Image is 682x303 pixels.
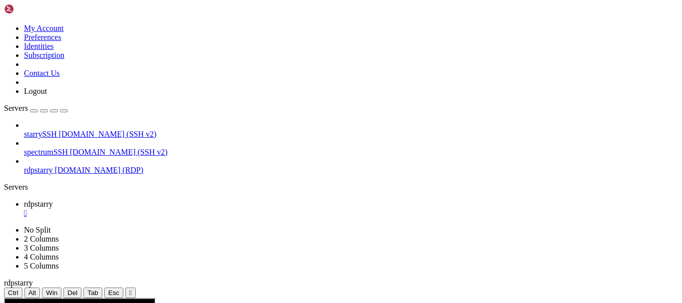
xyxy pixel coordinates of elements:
[4,279,33,287] span: rdpstarry
[24,148,678,157] a: spectrumSSH [DOMAIN_NAME] (SSH v2)
[24,226,51,234] a: No Split
[4,4,61,14] img: Shellngn
[4,288,22,298] button: Ctrl
[59,130,157,138] span: [DOMAIN_NAME] (SSH v2)
[24,42,54,50] a: Identities
[129,289,132,297] div: 
[24,166,53,174] span: rdpstarry
[24,244,59,252] a: 3 Columns
[46,289,57,297] span: Win
[24,200,678,218] a: rdpstarry
[8,289,18,297] span: Ctrl
[24,157,678,175] li: rdpstarry [DOMAIN_NAME] (RDP)
[24,87,47,95] a: Logout
[24,235,59,243] a: 2 Columns
[24,51,64,59] a: Subscription
[24,166,678,175] a: rdpstarry [DOMAIN_NAME] (RDP)
[42,288,61,298] button: Win
[28,289,36,297] span: Alt
[104,288,123,298] button: Esc
[83,288,102,298] button: Tab
[24,130,57,138] span: starrySSH
[67,289,77,297] span: Del
[63,288,81,298] button: Del
[24,69,60,77] a: Contact Us
[24,24,64,32] a: My Account
[87,289,98,297] span: Tab
[24,139,678,157] li: spectrumSSH [DOMAIN_NAME] (SSH v2)
[55,166,143,174] span: [DOMAIN_NAME] (RDP)
[108,289,119,297] span: Esc
[4,104,68,112] a: Servers
[24,121,678,139] li: starrySSH [DOMAIN_NAME] (SSH v2)
[24,262,59,270] a: 5 Columns
[24,148,68,156] span: spectrumSSH
[4,104,28,112] span: Servers
[24,288,40,298] button: Alt
[24,209,678,218] a: 
[24,253,59,261] a: 4 Columns
[24,33,61,41] a: Preferences
[4,183,678,192] div: Servers
[70,148,168,156] span: [DOMAIN_NAME] (SSH v2)
[125,288,136,298] button: 
[24,130,678,139] a: starrySSH [DOMAIN_NAME] (SSH v2)
[24,200,53,208] span: rdpstarry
